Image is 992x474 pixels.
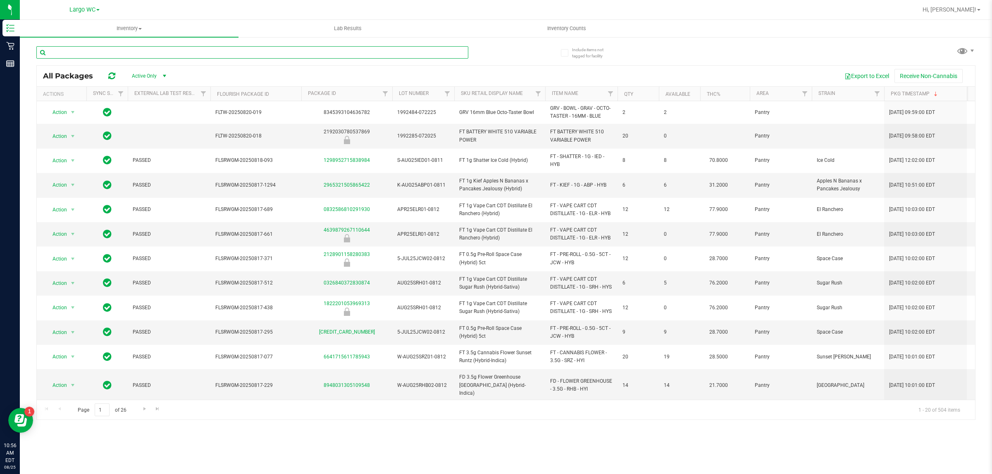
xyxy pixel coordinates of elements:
[889,109,935,116] span: [DATE] 09:59:00 EDT
[215,328,296,336] span: FLSRWGM-20250817-295
[8,408,33,433] iframe: Resource center
[707,91,720,97] a: THC%
[889,304,935,312] span: [DATE] 10:02:00 EDT
[68,379,78,391] span: select
[889,132,935,140] span: [DATE] 09:58:00 EDT
[68,351,78,363] span: select
[664,255,695,263] span: 0
[397,353,449,361] span: W-AUG25SRZ01-0812
[324,157,370,163] a: 1298952715838984
[103,253,112,264] span: In Sync
[24,407,34,417] iframe: Resource center unread badge
[45,130,67,142] span: Action
[215,132,296,140] span: FLTW-20250820-018
[324,382,370,388] a: 8948031305109548
[45,351,67,363] span: Action
[215,230,296,238] span: FLSRWGM-20250817-661
[397,230,449,238] span: APR25ELR01-0812
[664,304,695,312] span: 0
[324,206,370,212] a: 0832586810291930
[622,353,654,361] span: 20
[4,464,16,470] p: 08/25
[459,251,540,266] span: FT 0.5g Pre-Roll Space Case (Hybrid) 5ct
[459,275,540,291] span: FT 1g Vape Cart CDT Distillate Sugar Rush (Hybrid-Sativa)
[133,206,205,213] span: PASSED
[622,132,654,140] span: 20
[133,255,205,263] span: PASSED
[68,130,78,142] span: select
[664,109,695,116] span: 2
[300,308,393,316] div: Newly Received
[889,181,935,189] span: [DATE] 10:51:00 EDT
[622,181,654,189] span: 6
[889,156,935,164] span: [DATE] 12:02:00 EDT
[705,277,732,289] span: 76.2000
[68,107,78,118] span: select
[133,181,205,189] span: PASSED
[215,279,296,287] span: FLSRWGM-20250817-512
[215,206,296,213] span: FLSRWGM-20250817-689
[755,132,807,140] span: Pantry
[103,302,112,313] span: In Sync
[889,382,935,389] span: [DATE] 10:01:00 EDT
[604,87,618,101] a: Filter
[300,258,393,267] div: Newly Received
[93,90,125,96] a: Sync Status
[324,301,370,306] a: 1822201053969313
[103,326,112,338] span: In Sync
[215,353,296,361] span: FLSRWGM-20250817-077
[6,59,14,68] inline-svg: Reports
[103,154,112,166] span: In Sync
[756,90,769,96] a: Area
[459,373,540,397] span: FD 3.5g Flower Greenhouse [GEOGRAPHIC_DATA] (Hybrid-Indica)
[69,6,95,13] span: Largo WC
[103,351,112,363] span: In Sync
[622,255,654,263] span: 12
[870,87,884,101] a: Filter
[755,206,807,213] span: Pantry
[45,204,67,216] span: Action
[20,25,238,32] span: Inventory
[622,230,654,238] span: 12
[889,255,935,263] span: [DATE] 10:02:00 EDT
[103,204,112,215] span: In Sync
[889,328,935,336] span: [DATE] 10:02:00 EDT
[817,279,879,287] span: Sugar Rush
[459,202,540,218] span: FT 1g Vape Cart CDT Distillate El Ranchero (Hybrid)
[705,154,732,166] span: 70.8000
[217,91,269,97] a: Flourish Package ID
[705,179,732,191] span: 31.2000
[459,226,540,242] span: FT 1g Vape Cart CDT Distillate El Ranchero (Hybrid)
[889,206,935,213] span: [DATE] 10:03:00 EDT
[572,47,613,59] span: Include items not tagged for facility
[550,226,613,242] span: FT - VAPE CART CDT DISTILLATE - 1G - ELR - HYB
[45,107,67,118] span: Action
[68,327,78,338] span: select
[923,6,976,13] span: Hi, [PERSON_NAME]!
[532,87,545,101] a: Filter
[755,181,807,189] span: Pantry
[459,177,540,193] span: FT 1g Kief Apples N Bananas x Pancakes Jealousy (Hybrid)
[817,230,879,238] span: El Ranchero
[152,403,164,415] a: Go to the last page
[45,253,67,265] span: Action
[459,300,540,315] span: FT 1g Vape Cart CDT Distillate Sugar Rush (Hybrid-Sativa)
[36,46,468,59] input: Search Package ID, Item Name, SKU, Lot or Part Number...
[536,25,597,32] span: Inventory Counts
[399,90,429,96] a: Lot Number
[379,87,392,101] a: Filter
[397,181,449,189] span: K-AUG25ABP01-0811
[68,155,78,166] span: select
[664,353,695,361] span: 19
[138,403,150,415] a: Go to the next page
[889,353,935,361] span: [DATE] 10:01:00 EDT
[238,20,457,37] a: Lab Results
[550,300,613,315] span: FT - VAPE CART CDT DISTILLATE - 1G - SRH - HYS
[622,382,654,389] span: 14
[622,328,654,336] span: 9
[622,279,654,287] span: 6
[6,24,14,32] inline-svg: Inventory
[300,109,393,116] div: 8345393104636782
[912,403,967,416] span: 1 - 20 of 504 items
[755,382,807,389] span: Pantry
